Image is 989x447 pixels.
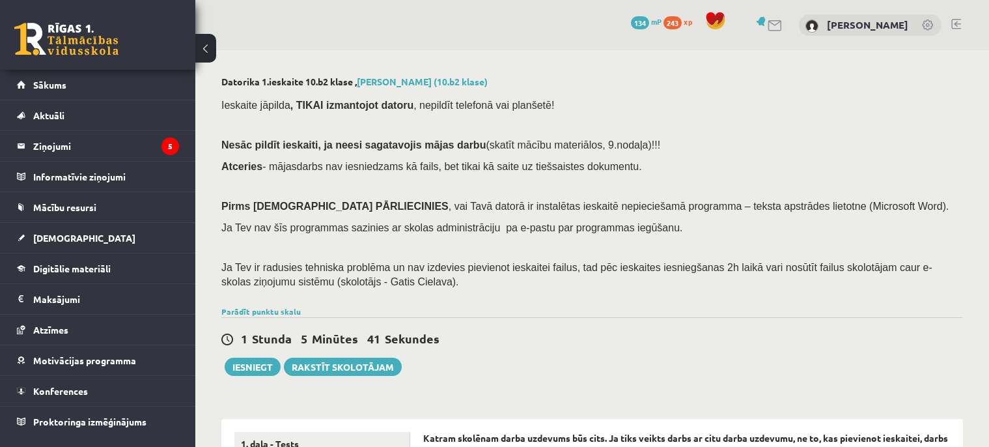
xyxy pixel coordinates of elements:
[221,306,301,317] a: Parādīt punktu skalu
[33,324,68,336] span: Atzīmes
[17,253,179,283] a: Digitālie materiāli
[17,407,179,437] a: Proktoringa izmēģinājums
[221,161,642,172] span: - mājasdarbs nav iesniedzams kā fails, bet tikai kā saite uz tiešsaistes dokumentu.
[241,331,247,346] span: 1
[17,284,179,314] a: Maksājumi
[33,263,111,274] span: Digitālie materiāli
[225,358,281,376] button: Iesniegt
[17,131,179,161] a: Ziņojumi5
[449,201,949,212] span: , vai Tavā datorā ir instalētas ieskaitē nepieciešamā programma – teksta apstrādes lietotne (Micr...
[17,192,179,222] a: Mācību resursi
[290,100,413,111] b: , TIKAI izmantojot datoru
[301,331,307,346] span: 5
[33,109,64,121] span: Aktuāli
[486,139,660,151] span: (skatīt mācību materiālos, 9.nodaļa)!!!
[805,20,818,33] img: Uldis Piesis
[17,100,179,130] a: Aktuāli
[663,16,699,27] a: 243 xp
[17,315,179,345] a: Atzīmes
[357,76,488,87] a: [PERSON_NAME] (10.b2 klase)
[33,131,179,161] legend: Ziņojumi
[33,354,136,366] span: Motivācijas programma
[17,345,179,375] a: Motivācijas programma
[221,76,963,87] h2: Datorika 1.ieskaite 10.b2 klase ,
[33,284,179,314] legend: Maksājumi
[284,358,402,376] a: Rakstīt skolotājam
[33,385,88,397] span: Konferences
[33,79,66,91] span: Sākums
[221,222,682,233] span: Ja Tev nav šīs programmas sazinies ar skolas administrāciju pa e-pastu par programmas iegūšanu.
[33,201,96,213] span: Mācību resursi
[252,331,292,346] span: Stunda
[827,18,908,31] a: [PERSON_NAME]
[33,162,179,192] legend: Informatīvie ziņojumi
[221,201,449,212] span: Pirms [DEMOGRAPHIC_DATA] PĀRLIECINIES
[17,162,179,192] a: Informatīvie ziņojumi
[161,137,179,155] i: 5
[33,416,146,427] span: Proktoringa izmēģinājums
[17,70,179,100] a: Sākums
[221,139,486,151] span: Nesāc pildīt ieskaiti, ja neesi sagatavojis mājas darbu
[221,161,262,172] b: Atceries
[367,331,380,346] span: 41
[221,100,554,111] span: Ieskaite jāpilda , nepildīt telefonā vai planšetē!
[312,331,358,346] span: Minūtes
[17,376,179,406] a: Konferences
[221,262,932,287] span: Ja Tev ir radusies tehniska problēma un nav izdevies pievienot ieskaitei failus, tad pēc ieskaite...
[663,16,682,29] span: 243
[33,232,135,244] span: [DEMOGRAPHIC_DATA]
[17,223,179,253] a: [DEMOGRAPHIC_DATA]
[631,16,662,27] a: 134 mP
[14,23,118,55] a: Rīgas 1. Tālmācības vidusskola
[631,16,649,29] span: 134
[651,16,662,27] span: mP
[385,331,439,346] span: Sekundes
[684,16,692,27] span: xp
